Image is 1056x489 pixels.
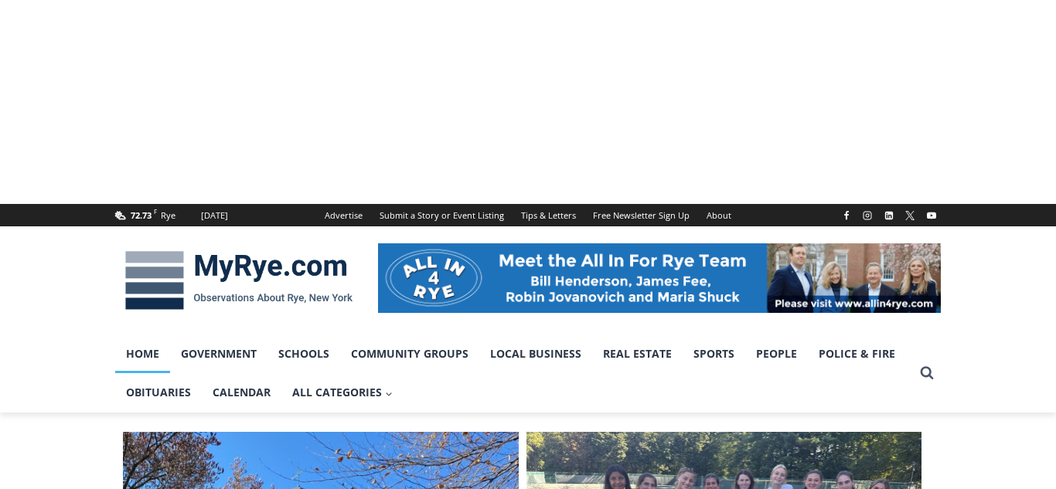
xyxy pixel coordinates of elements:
[479,334,592,373] a: Local Business
[267,334,340,373] a: Schools
[292,384,393,401] span: All Categories
[161,209,175,222] div: Rye
[858,206,877,225] a: Instagram
[281,373,404,412] a: All Categories
[745,334,808,373] a: People
[808,334,906,373] a: Police & Fire
[154,207,157,216] span: F
[592,334,683,373] a: Real Estate
[513,204,584,226] a: Tips & Letters
[316,204,371,226] a: Advertise
[115,373,202,412] a: Obituaries
[340,334,479,373] a: Community Groups
[922,206,941,225] a: YouTube
[202,373,281,412] a: Calendar
[913,359,941,387] button: View Search Form
[698,204,740,226] a: About
[584,204,698,226] a: Free Newsletter Sign Up
[316,204,740,226] nav: Secondary Navigation
[683,334,745,373] a: Sports
[371,204,513,226] a: Submit a Story or Event Listing
[131,209,152,221] span: 72.73
[170,334,267,373] a: Government
[115,334,913,413] nav: Primary Navigation
[901,206,919,225] a: X
[837,206,856,225] a: Facebook
[378,243,941,313] img: All in for Rye
[115,334,170,373] a: Home
[115,240,363,321] img: MyRye.com
[880,206,898,225] a: Linkedin
[201,209,228,222] div: [DATE]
